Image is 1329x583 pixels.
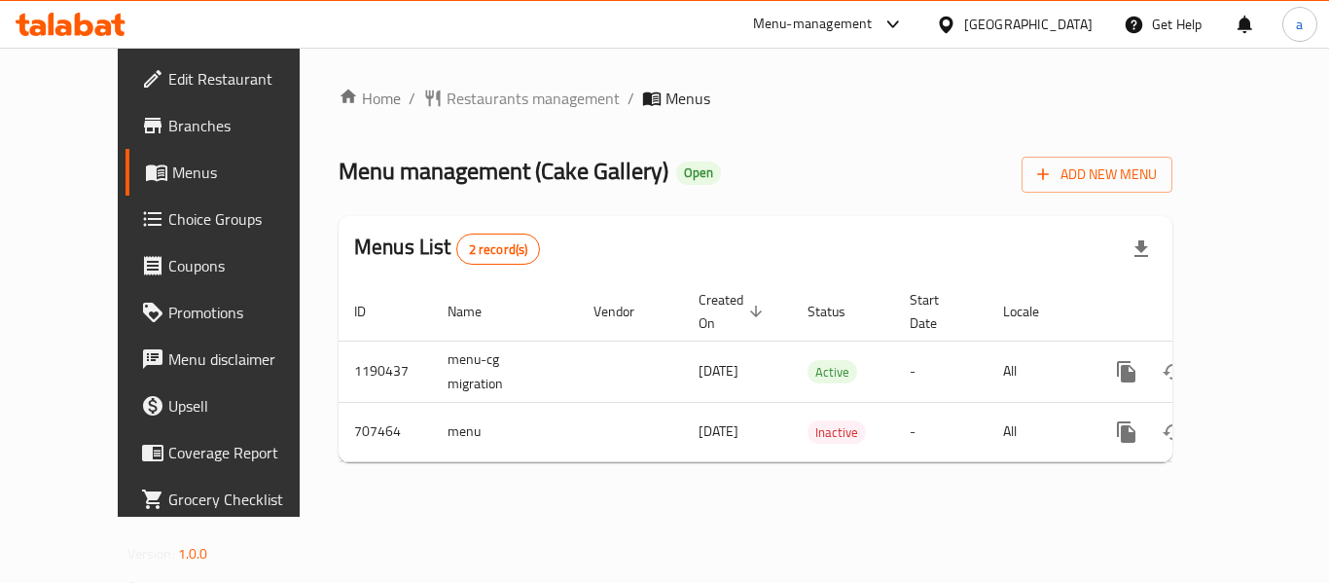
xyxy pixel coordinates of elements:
[126,55,340,102] a: Edit Restaurant
[339,87,1172,110] nav: breadcrumb
[168,254,324,277] span: Coupons
[988,402,1088,461] td: All
[1037,163,1157,187] span: Add New Menu
[126,242,340,289] a: Coupons
[1118,226,1165,273] div: Export file
[676,164,721,181] span: Open
[339,87,401,110] a: Home
[1003,300,1064,323] span: Locale
[676,162,721,185] div: Open
[1088,282,1306,342] th: Actions
[168,301,324,324] span: Promotions
[808,361,857,383] span: Active
[127,541,175,566] span: Version:
[168,441,324,464] span: Coverage Report
[339,149,668,193] span: Menu management ( Cake Gallery )
[448,300,507,323] span: Name
[894,341,988,402] td: -
[628,87,634,110] li: /
[423,87,620,110] a: Restaurants management
[910,288,964,335] span: Start Date
[126,476,340,523] a: Grocery Checklist
[964,14,1093,35] div: [GEOGRAPHIC_DATA]
[699,419,738,444] span: [DATE]
[339,341,432,402] td: 1190437
[1296,14,1303,35] span: a
[894,402,988,461] td: -
[699,358,738,383] span: [DATE]
[168,488,324,511] span: Grocery Checklist
[126,383,340,429] a: Upsell
[168,347,324,371] span: Menu disclaimer
[168,114,324,137] span: Branches
[339,402,432,461] td: 707464
[339,282,1306,462] table: enhanced table
[354,233,540,265] h2: Menus List
[593,300,660,323] span: Vendor
[1103,348,1150,395] button: more
[457,240,540,259] span: 2 record(s)
[126,149,340,196] a: Menus
[432,402,578,461] td: menu
[988,341,1088,402] td: All
[699,288,769,335] span: Created On
[126,289,340,336] a: Promotions
[1150,348,1197,395] button: Change Status
[126,196,340,242] a: Choice Groups
[665,87,710,110] span: Menus
[168,394,324,418] span: Upsell
[168,67,324,91] span: Edit Restaurant
[126,336,340,383] a: Menu disclaimer
[753,13,873,36] div: Menu-management
[126,429,340,476] a: Coverage Report
[354,300,391,323] span: ID
[432,341,578,402] td: menu-cg migration
[126,102,340,149] a: Branches
[1103,409,1150,455] button: more
[172,161,324,184] span: Menus
[1022,157,1172,193] button: Add New Menu
[808,421,866,444] span: Inactive
[447,87,620,110] span: Restaurants management
[409,87,415,110] li: /
[178,541,208,566] span: 1.0.0
[168,207,324,231] span: Choice Groups
[808,360,857,383] div: Active
[1150,409,1197,455] button: Change Status
[808,300,871,323] span: Status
